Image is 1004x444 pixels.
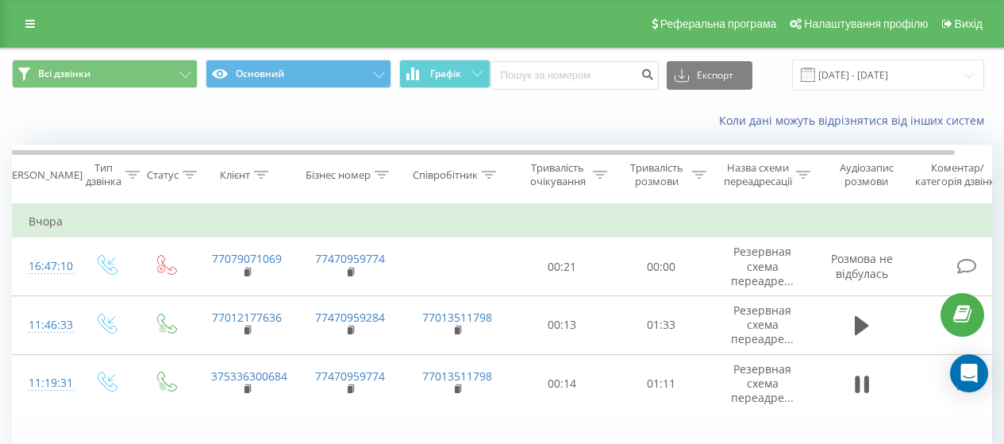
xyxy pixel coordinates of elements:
button: Всі дзвінки [12,60,198,88]
div: Клієнт [220,168,250,182]
button: Основний [206,60,391,88]
div: Тривалість очікування [526,161,589,188]
div: Коментар/категорія дзвінка [911,161,1004,188]
div: Назва схеми переадресації [724,161,792,188]
span: Розмова не відбулась [831,251,893,280]
span: Резервная схема переадре... [731,303,794,346]
div: Open Intercom Messenger [950,354,988,392]
a: 77470959284 [315,310,385,325]
span: Всі дзвінки [38,68,90,80]
td: 01:11 [612,354,711,413]
div: Бізнес номер [306,168,371,182]
a: 77013511798 [422,369,492,384]
a: 77013511798 [422,310,492,325]
a: 375336300684 [211,369,287,384]
div: Аудіозапис розмови [828,161,905,188]
div: [PERSON_NAME] [2,168,83,182]
span: Налаштування профілю [804,17,928,30]
a: 77470959774 [315,369,385,384]
a: Коли дані можуть відрізнятися вiд інших систем [719,113,992,128]
td: 01:33 [612,295,711,354]
td: 00:13 [513,295,612,354]
td: 00:14 [513,354,612,413]
div: 16:47:10 [29,251,60,282]
div: 11:19:31 [29,368,60,399]
span: Вихід [955,17,983,30]
span: Резервная схема переадре... [731,361,794,405]
button: Експорт [667,61,752,90]
a: 77012177636 [212,310,282,325]
div: Співробітник [413,168,478,182]
button: Графік [399,60,490,88]
span: Графік [430,68,461,79]
a: 77470959774 [315,251,385,266]
div: Тривалість розмови [625,161,688,188]
span: Реферальна програма [660,17,777,30]
td: 00:21 [513,237,612,296]
div: Статус [147,168,179,182]
div: 11:46:33 [29,310,60,341]
td: 00:00 [612,237,711,296]
div: Тип дзвінка [86,161,121,188]
span: Резервная схема переадре... [731,244,794,288]
a: 77079071069 [212,251,282,266]
input: Пошук за номером [490,61,659,90]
